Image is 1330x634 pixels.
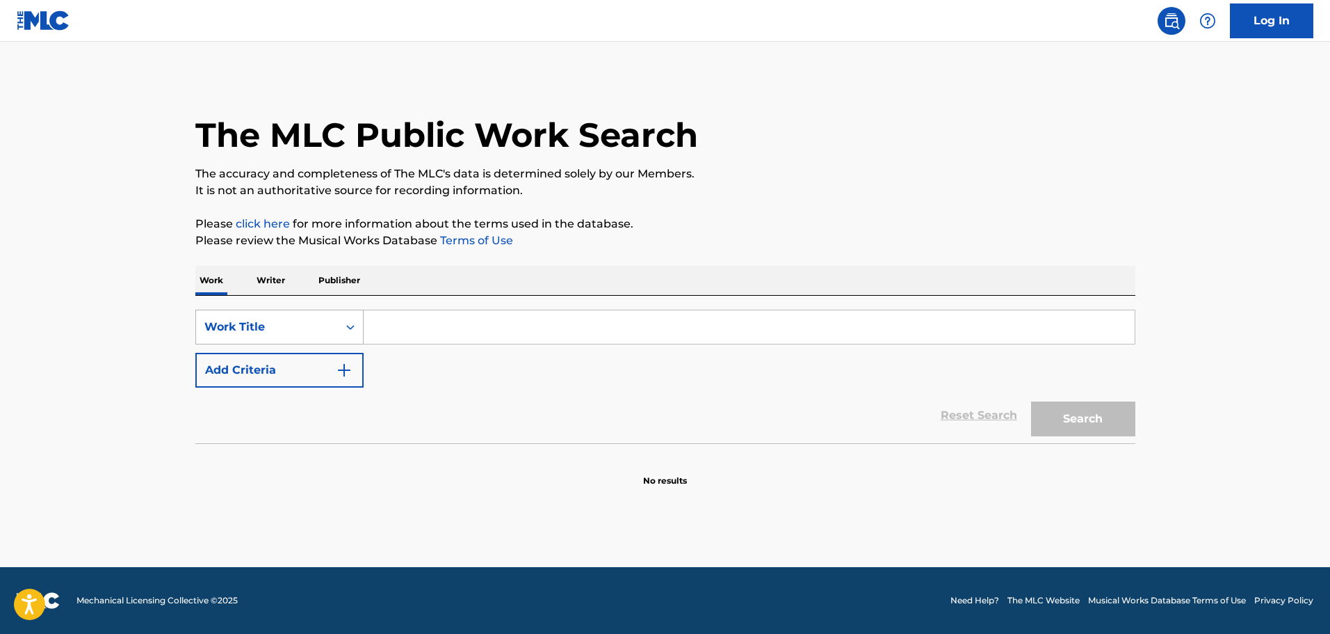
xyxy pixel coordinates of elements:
[1194,7,1222,35] div: Help
[314,266,364,295] p: Publisher
[1199,13,1216,29] img: help
[1230,3,1313,38] a: Log In
[195,182,1135,199] p: It is not an authoritative source for recording information.
[195,114,698,156] h1: The MLC Public Work Search
[252,266,289,295] p: Writer
[950,594,999,607] a: Need Help?
[1163,13,1180,29] img: search
[1260,567,1330,634] iframe: Chat Widget
[336,362,352,379] img: 9d2ae6d4665cec9f34b9.svg
[204,319,330,335] div: Work Title
[195,266,227,295] p: Work
[195,232,1135,249] p: Please review the Musical Works Database
[195,353,364,388] button: Add Criteria
[1158,7,1185,35] a: Public Search
[195,216,1135,232] p: Please for more information about the terms used in the database.
[1007,594,1080,607] a: The MLC Website
[17,10,70,31] img: MLC Logo
[236,217,290,230] a: click here
[17,592,60,609] img: logo
[643,458,687,487] p: No results
[437,234,513,247] a: Terms of Use
[1254,594,1313,607] a: Privacy Policy
[1088,594,1246,607] a: Musical Works Database Terms of Use
[195,310,1135,443] form: Search Form
[76,594,238,607] span: Mechanical Licensing Collective © 2025
[195,166,1135,182] p: The accuracy and completeness of The MLC's data is determined solely by our Members.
